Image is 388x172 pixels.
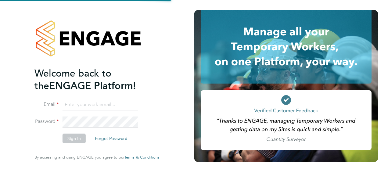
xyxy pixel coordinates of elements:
a: Terms & Conditions [124,155,160,160]
h2: ENGAGE Platform! [34,67,153,92]
button: Forgot Password [90,134,132,143]
label: Password [34,118,59,125]
button: Sign In [63,134,86,143]
input: Enter your work email... [63,99,138,110]
span: By accessing and using ENGAGE you agree to our [34,155,160,160]
label: Email [34,101,59,108]
span: Welcome back to the [34,67,111,92]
